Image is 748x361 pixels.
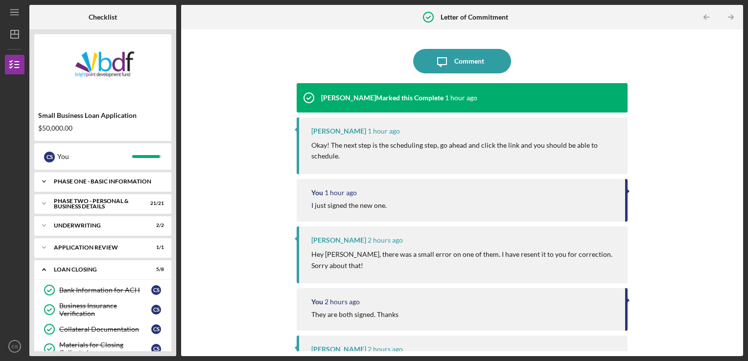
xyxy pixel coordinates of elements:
[441,13,508,21] b: Letter of Commitment
[368,345,403,353] time: 2025-10-13 18:03
[59,286,151,294] div: Bank Information for ACH
[146,201,164,206] div: 21 / 21
[59,341,151,357] div: Materials for Closing Collected
[325,298,360,306] time: 2025-10-13 18:07
[89,13,117,21] b: Checklist
[311,311,398,318] div: They are both signed. Thanks
[39,319,166,339] a: Collateral DocumentationCS
[54,223,140,228] div: Underwriting
[54,179,159,184] div: Phase One - Basic Information
[311,236,366,244] div: [PERSON_NAME]
[5,337,24,356] button: CS
[368,127,400,135] time: 2025-10-13 18:41
[146,267,164,272] div: 5 / 8
[151,305,161,315] div: C S
[311,202,387,209] div: I just signed the new one.
[39,300,166,319] a: Business Insurance VerificationCS
[34,39,171,98] img: Product logo
[57,148,132,165] div: You
[39,339,166,359] a: Materials for Closing CollectedCS
[311,189,323,197] div: You
[445,94,477,102] time: 2025-10-13 18:41
[368,236,403,244] time: 2025-10-13 18:23
[11,344,18,349] text: CS
[151,344,161,354] div: C S
[321,94,444,102] div: [PERSON_NAME] Marked this Complete
[311,345,366,353] div: [PERSON_NAME]
[146,223,164,228] div: 2 / 2
[311,298,323,306] div: You
[325,189,357,197] time: 2025-10-13 18:30
[54,198,140,209] div: PHASE TWO - PERSONAL & BUSINESS DETAILS
[311,249,618,271] p: Hey [PERSON_NAME], there was a small error on one of them. I have resent it to you for correction...
[311,140,618,162] p: Okay! The next step is the scheduling step, go ahead and click the link and you should be able to...
[454,49,484,73] div: Comment
[151,324,161,334] div: C S
[54,267,140,272] div: Loan Closing
[54,245,140,250] div: Application Review
[413,49,511,73] button: Comment
[38,124,167,132] div: $50,000.00
[151,285,161,295] div: C S
[39,280,166,300] a: Bank Information for ACHCS
[59,325,151,333] div: Collateral Documentation
[38,112,167,119] div: Small Business Loan Application
[311,127,366,135] div: [PERSON_NAME]
[44,152,55,162] div: C S
[146,245,164,250] div: 1 / 1
[59,302,151,317] div: Business Insurance Verification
